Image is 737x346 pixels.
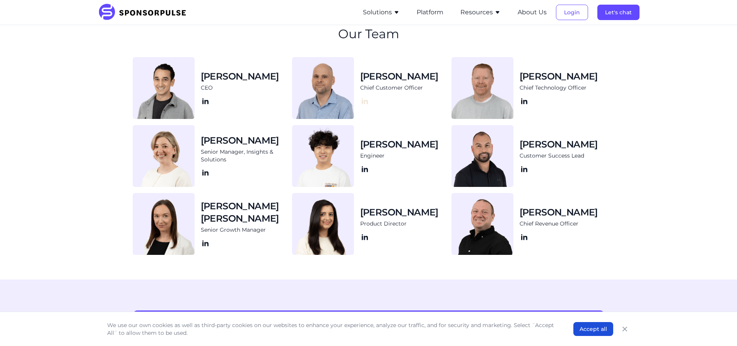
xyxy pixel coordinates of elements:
[417,9,443,16] a: Platform
[698,309,737,346] iframe: Chat Widget
[460,8,501,17] button: Resources
[518,9,547,16] a: About Us
[520,84,587,92] span: Chief Technology Officer
[619,324,630,334] button: Close
[556,5,588,20] button: Login
[520,206,598,219] h3: [PERSON_NAME]
[360,138,438,151] h3: [PERSON_NAME]
[417,8,443,17] button: Platform
[556,9,588,16] a: Login
[520,138,598,151] h3: [PERSON_NAME]
[201,84,213,92] span: CEO
[518,8,547,17] button: About Us
[520,70,598,83] h3: [PERSON_NAME]
[98,4,192,21] img: SponsorPulse
[520,220,578,228] span: Chief Revenue Officer
[597,9,640,16] a: Let's chat
[201,200,286,225] h3: [PERSON_NAME] [PERSON_NAME]
[201,134,279,147] h3: [PERSON_NAME]
[360,220,407,228] span: Product Director
[520,152,584,160] span: Customer Success Lead
[201,148,286,163] span: Senior Manager, Insights & Solutions
[573,322,613,336] button: Accept all
[360,206,438,219] h3: [PERSON_NAME]
[360,152,385,160] span: Engineer
[360,84,423,92] span: Chief Customer Officer
[201,226,266,234] span: Senior Growth Manager
[338,27,399,41] h2: Our Team
[363,8,400,17] button: Solutions
[597,5,640,20] button: Let's chat
[201,70,279,83] h3: [PERSON_NAME]
[360,70,438,83] h3: [PERSON_NAME]
[107,321,558,337] p: We use our own cookies as well as third-party cookies on our websites to enhance your experience,...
